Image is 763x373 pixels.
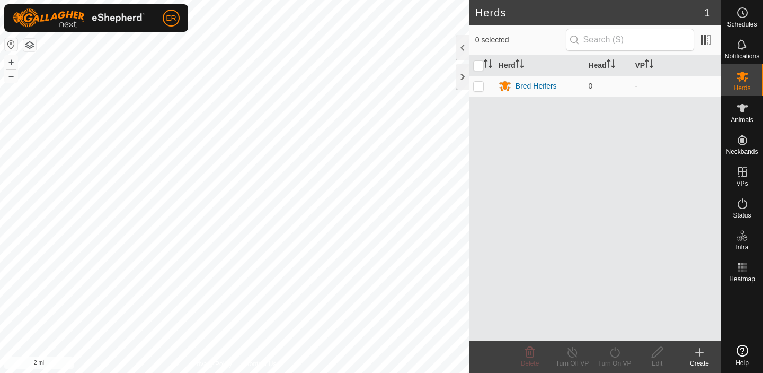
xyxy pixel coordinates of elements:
input: Search (S) [566,29,694,51]
span: Schedules [727,21,757,28]
span: Status [733,212,751,219]
h2: Herds [475,6,704,19]
span: Help [735,360,749,366]
span: ER [166,13,176,24]
th: Head [584,55,631,76]
a: Privacy Policy [192,359,232,369]
span: Notifications [725,53,759,59]
span: 0 selected [475,34,566,46]
p-sorticon: Activate to sort [607,61,615,70]
a: Help [721,341,763,370]
span: Infra [735,244,748,250]
p-sorticon: Activate to sort [484,61,492,70]
p-sorticon: Activate to sort [516,61,524,70]
button: Reset Map [5,38,17,51]
span: Delete [521,360,539,367]
span: Animals [731,117,753,123]
div: Bred Heifers [516,81,557,92]
span: Neckbands [726,149,758,155]
div: Create [678,359,721,368]
td: - [631,75,721,97]
span: VPs [736,180,748,187]
img: Gallagher Logo [13,8,145,28]
span: 0 [588,82,592,90]
span: Herds [733,85,750,91]
a: Contact Us [245,359,276,369]
button: Map Layers [23,39,36,51]
div: Turn Off VP [551,359,593,368]
th: Herd [494,55,584,76]
span: Heatmap [729,276,755,282]
button: + [5,56,17,68]
p-sorticon: Activate to sort [645,61,653,70]
span: 1 [704,5,710,21]
div: Edit [636,359,678,368]
th: VP [631,55,721,76]
div: Turn On VP [593,359,636,368]
button: – [5,70,17,82]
